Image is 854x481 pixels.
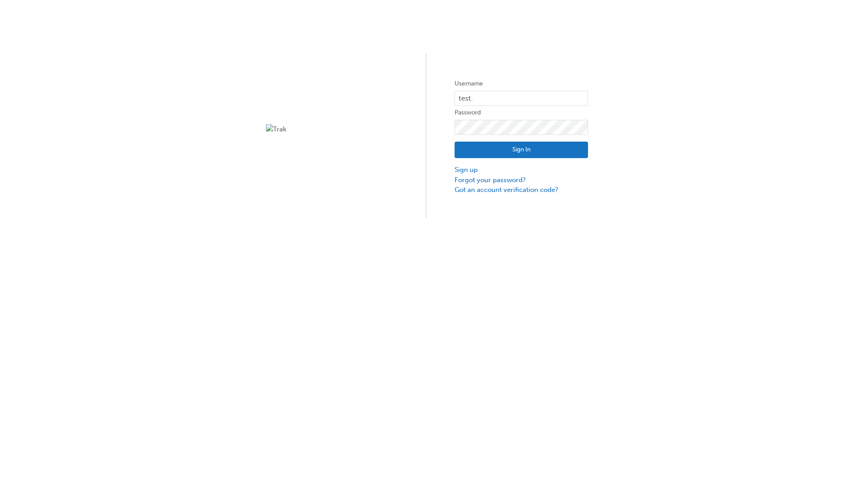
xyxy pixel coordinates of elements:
[455,185,588,195] a: Got an account verification code?
[455,175,588,185] a: Forgot your password?
[455,91,588,106] input: Username
[455,78,588,89] label: Username
[455,107,588,118] label: Password
[455,142,588,159] button: Sign In
[455,165,588,175] a: Sign up
[266,124,399,135] img: Trak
